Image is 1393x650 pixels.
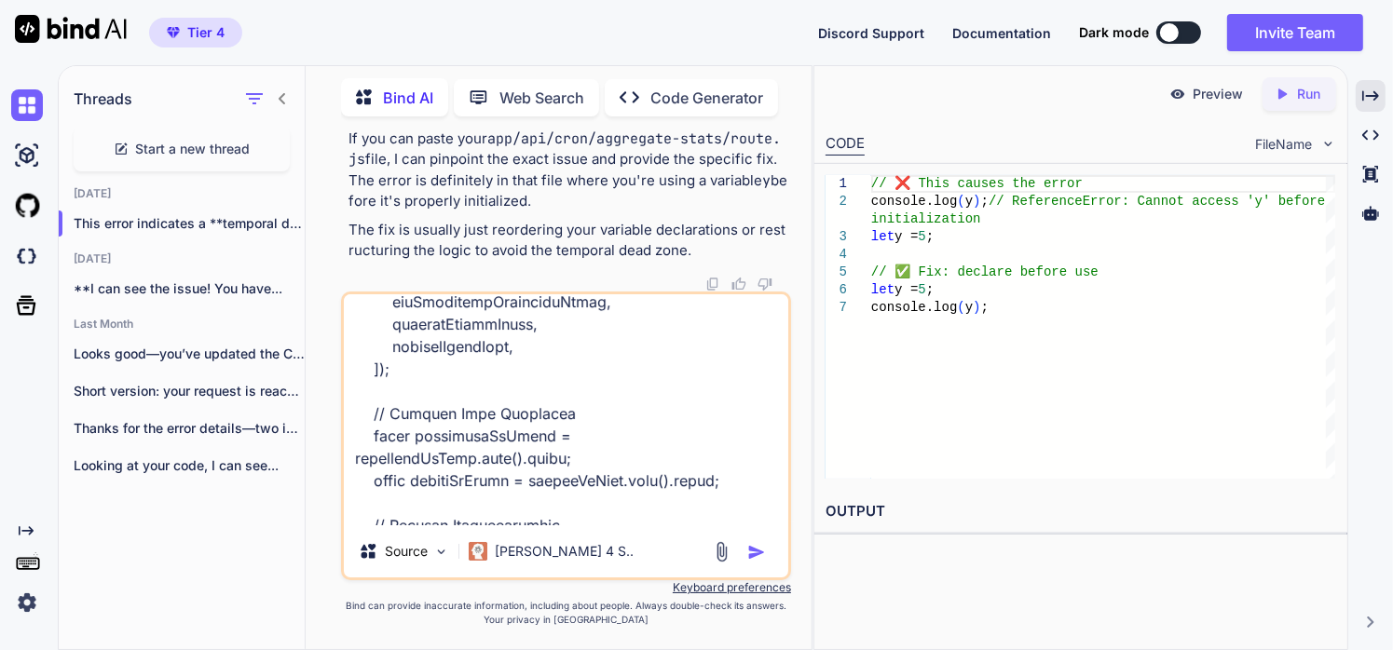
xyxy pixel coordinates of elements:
p: Run [1298,85,1321,103]
img: ai-studio [11,140,43,171]
span: Discord Support [818,25,924,41]
h2: Last Month [59,317,305,332]
span: ; [926,282,934,297]
img: Bind AI [15,15,127,43]
span: ) [974,194,981,209]
span: FileName [1256,135,1313,154]
span: ( [958,300,965,315]
div: 1 [826,175,847,193]
span: 5 [919,229,926,244]
span: ) [974,300,981,315]
span: Documentation [952,25,1051,41]
div: 4 [826,246,847,264]
img: darkCloudIdeIcon [11,240,43,272]
span: y = [895,229,919,244]
img: chevron down [1320,136,1336,152]
span: Start a new thread [136,140,251,158]
p: Preview [1194,85,1244,103]
span: Tier 4 [187,23,225,42]
code: y [762,171,771,190]
p: Web Search [499,87,584,109]
span: let [871,282,895,297]
img: Claude 4 Sonnet [469,542,487,561]
p: Looks good—you’ve updated the Client Component to... [74,345,305,363]
img: like [731,277,746,291]
span: 5 [919,282,926,297]
span: // ❌ This causes the error [871,176,1083,191]
img: premium [167,27,180,38]
div: 2 [826,193,847,210]
div: 6 [826,281,847,299]
span: y = [895,282,919,297]
span: // ✅ Fix: declare before use [871,264,1099,279]
p: Thanks for the error details—two issues are... [74,419,305,438]
img: Pick Models [433,544,449,560]
button: Discord Support [818,23,924,43]
span: let [871,229,895,244]
img: copy [705,277,720,291]
span: console.log [871,194,957,209]
span: Dark mode [1079,23,1149,42]
span: y [965,194,973,209]
div: 5 [826,264,847,281]
img: dislike [758,277,772,291]
div: 7 [826,299,847,317]
p: [PERSON_NAME] 4 S.. [495,542,634,561]
span: console.log [871,300,957,315]
div: CODE [826,133,865,156]
p: If you can paste your file, I can pinpoint the exact issue and provide the specific fix. The erro... [348,129,787,212]
button: Invite Team [1227,14,1363,51]
code: app/api/cron/aggregate-stats/route.js [348,129,781,169]
img: githubLight [11,190,43,222]
h2: [DATE] [59,186,305,201]
p: Source [385,542,428,561]
button: premiumTier 4 [149,18,242,47]
span: y [965,300,973,315]
img: settings [11,587,43,618]
button: Documentation [952,23,1051,43]
span: ( [958,194,965,209]
span: ; [926,229,934,244]
p: Bind can provide inaccurate information, including about people. Always double-check its answers.... [341,599,791,627]
p: Code Generator [650,87,763,109]
img: chat [11,89,43,121]
span: ; [981,300,989,315]
p: Short version: your request is reaching the... [74,382,305,400]
div: 3 [826,228,847,246]
span: initialization [871,211,981,226]
img: preview [1169,86,1186,102]
img: attachment [711,541,732,562]
p: This error indicates a **temporal dead z... [74,214,305,233]
span: // ReferenceError: Cannot access 'y' before [989,194,1325,209]
img: icon [747,543,766,562]
p: The fix is usually just reordering your variable declarations or restructuring the logic to avoid... [348,220,787,262]
span: ; [981,194,989,209]
h2: OUTPUT [814,490,1346,534]
p: Bind AI [383,87,433,109]
p: Looking at your code, I can see... [74,456,305,475]
h1: Threads [74,88,132,110]
p: Keyboard preferences [341,580,791,595]
h2: [DATE] [59,251,305,266]
p: **I can see the issue! You have... [74,279,305,298]
textarea: loremi { DoloRsitamet } cons 'adip/elitse'; doeius { tempoRI } utla '@/etd/magnaali-enima'; minim... [344,294,788,525]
